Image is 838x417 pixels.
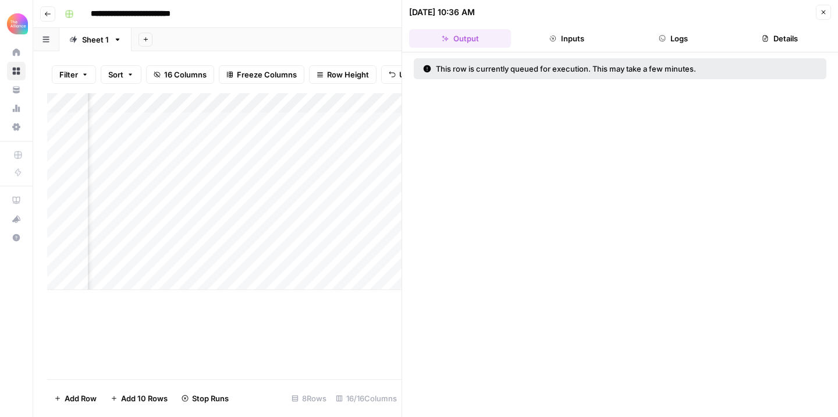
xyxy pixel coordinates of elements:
[7,43,26,62] a: Home
[237,69,297,80] span: Freeze Columns
[47,389,104,408] button: Add Row
[423,63,757,75] div: This row is currently queued for execution. This may take a few minutes.
[7,9,26,38] button: Workspace: Alliance
[331,389,402,408] div: 16/16 Columns
[309,65,377,84] button: Row Height
[192,393,229,404] span: Stop Runs
[146,65,214,84] button: 16 Columns
[516,29,617,48] button: Inputs
[82,34,109,45] div: Sheet 1
[7,99,26,118] a: Usage
[7,62,26,80] a: Browse
[164,69,207,80] span: 16 Columns
[7,210,26,228] button: What's new?
[381,65,427,84] button: Undo
[409,29,511,48] button: Output
[327,69,369,80] span: Row Height
[287,389,331,408] div: 8 Rows
[108,69,123,80] span: Sort
[7,80,26,99] a: Your Data
[409,6,475,18] div: [DATE] 10:36 AM
[104,389,175,408] button: Add 10 Rows
[59,28,132,51] a: Sheet 1
[8,210,25,228] div: What's new?
[7,118,26,136] a: Settings
[729,29,831,48] button: Details
[101,65,141,84] button: Sort
[175,389,236,408] button: Stop Runs
[219,65,304,84] button: Freeze Columns
[121,393,168,404] span: Add 10 Rows
[59,69,78,80] span: Filter
[623,29,725,48] button: Logs
[7,228,26,247] button: Help + Support
[52,65,96,84] button: Filter
[65,393,97,404] span: Add Row
[7,13,28,34] img: Alliance Logo
[7,191,26,210] a: AirOps Academy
